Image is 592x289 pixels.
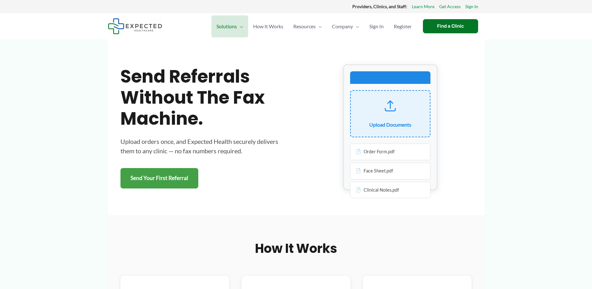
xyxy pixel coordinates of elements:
[248,15,288,37] a: How It Works
[108,18,162,34] img: Expected Healthcare Logo - side, dark font, small
[253,15,283,37] span: How It Works
[316,15,322,37] span: Menu Toggle
[350,163,430,179] div: Face Sheet.pdf
[120,240,472,257] h2: How It Works
[211,15,248,37] a: SolutionsMenu Toggle
[327,15,364,37] a: CompanyMenu Toggle
[364,15,389,37] a: Sign In
[369,15,384,37] span: Sign In
[353,15,359,37] span: Menu Toggle
[350,182,430,199] div: Clinical Notes.pdf
[288,15,327,37] a: ResourcesMenu Toggle
[332,15,353,37] span: Company
[423,19,478,33] a: Find a Clinic
[350,144,430,160] div: Order Form.pdf
[120,66,284,129] h1: Send referrals without the fax machine.
[211,15,417,37] nav: Primary Site Navigation
[237,15,243,37] span: Menu Toggle
[120,168,198,188] a: Send Your First Referral
[293,15,316,37] span: Resources
[439,3,461,11] a: Get Access
[465,3,478,11] a: Sign In
[412,3,435,11] a: Learn More
[120,137,284,155] p: Upload orders once, and Expected Health securely delivers them to any clinic — no fax numbers req...
[389,15,417,37] a: Register
[352,4,407,9] strong: Providers, Clinics, and Staff:
[216,15,237,37] span: Solutions
[369,120,411,129] div: Upload Documents
[394,15,412,37] span: Register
